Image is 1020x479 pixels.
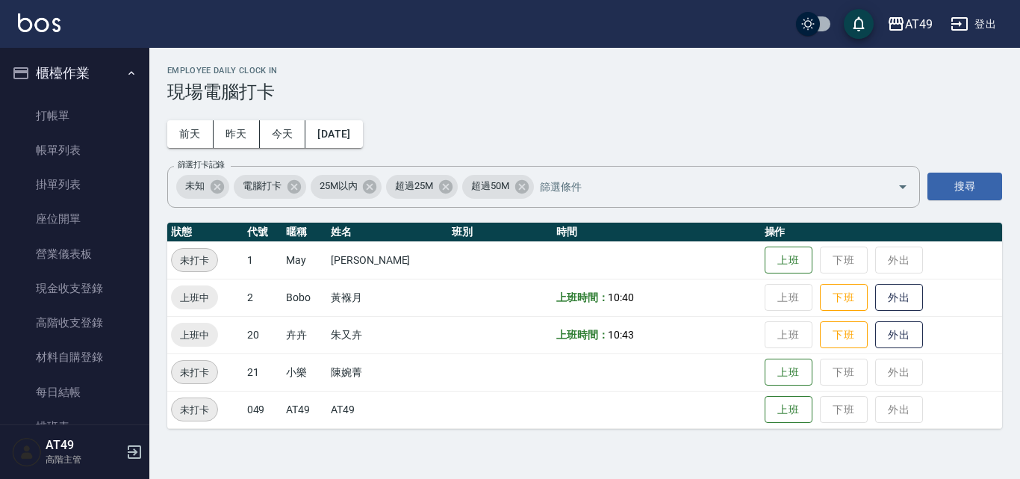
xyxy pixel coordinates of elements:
[844,9,874,39] button: save
[6,133,143,167] a: 帳單列表
[282,353,327,391] td: 小樂
[282,391,327,428] td: AT49
[282,279,327,316] td: Bobo
[761,223,1002,242] th: 操作
[234,179,290,194] span: 電腦打卡
[243,316,283,353] td: 20
[327,391,448,428] td: AT49
[243,241,283,279] td: 1
[6,167,143,202] a: 掛單列表
[282,223,327,242] th: 暱稱
[176,175,229,199] div: 未知
[171,290,218,306] span: 上班中
[945,10,1002,38] button: 登出
[260,120,306,148] button: 今天
[327,279,448,316] td: 黃褓月
[608,291,634,303] span: 10:40
[46,438,122,453] h5: AT49
[243,391,283,428] td: 049
[6,340,143,374] a: 材料自購登錄
[327,223,448,242] th: 姓名
[927,173,1002,200] button: 搜尋
[243,223,283,242] th: 代號
[6,410,143,444] a: 排班表
[46,453,122,466] p: 高階主管
[18,13,60,32] img: Logo
[178,159,225,170] label: 篩選打卡記錄
[462,175,534,199] div: 超過50M
[176,179,214,194] span: 未知
[327,316,448,353] td: 朱又卉
[820,321,868,349] button: 下班
[556,329,609,341] b: 上班時間：
[6,271,143,306] a: 現金收支登錄
[167,81,1002,102] h3: 現場電腦打卡
[448,223,552,242] th: 班別
[167,223,243,242] th: 狀態
[765,396,812,424] button: 上班
[820,284,868,312] button: 下班
[234,175,306,199] div: 電腦打卡
[282,316,327,353] td: 卉卉
[311,175,382,199] div: 25M以內
[12,437,42,467] img: Person
[6,54,143,93] button: 櫃檯作業
[6,202,143,236] a: 座位開單
[6,306,143,340] a: 高階收支登錄
[462,179,518,194] span: 超過50M
[243,353,283,391] td: 21
[6,99,143,133] a: 打帳單
[172,253,217,268] span: 未打卡
[875,284,923,312] button: 外出
[305,120,362,148] button: [DATE]
[556,291,609,303] b: 上班時間：
[171,327,218,343] span: 上班中
[327,353,448,391] td: 陳婉菁
[172,365,217,380] span: 未打卡
[214,120,260,148] button: 昨天
[553,223,761,242] th: 時間
[891,175,915,199] button: Open
[6,375,143,410] a: 每日結帳
[608,329,634,341] span: 10:43
[905,15,933,34] div: AT49
[881,9,939,40] button: AT49
[386,175,458,199] div: 超過25M
[536,173,871,200] input: 篩選條件
[386,179,442,194] span: 超過25M
[765,247,812,274] button: 上班
[172,402,217,418] span: 未打卡
[765,359,812,386] button: 上班
[282,241,327,279] td: May
[875,321,923,349] button: 外出
[167,66,1002,75] h2: Employee Daily Clock In
[243,279,283,316] td: 2
[6,237,143,271] a: 營業儀表板
[167,120,214,148] button: 前天
[311,179,367,194] span: 25M以內
[327,241,448,279] td: [PERSON_NAME]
